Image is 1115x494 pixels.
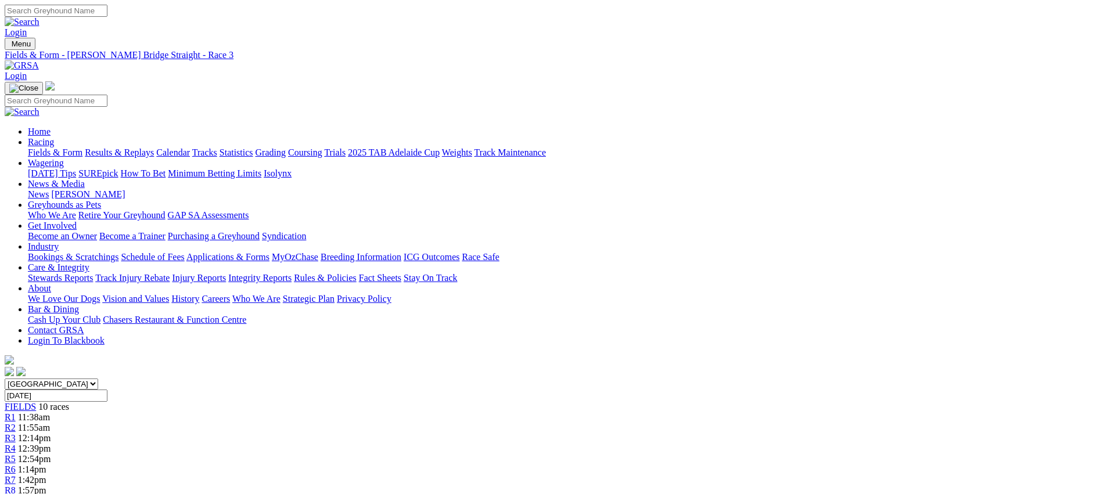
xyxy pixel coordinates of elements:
[5,82,43,95] button: Toggle navigation
[28,241,59,251] a: Industry
[232,294,280,304] a: Who We Are
[45,81,55,91] img: logo-grsa-white.png
[28,325,84,335] a: Contact GRSA
[28,158,64,168] a: Wagering
[5,95,107,107] input: Search
[192,147,217,157] a: Tracks
[28,283,51,293] a: About
[474,147,546,157] a: Track Maintenance
[121,168,166,178] a: How To Bet
[28,294,1110,304] div: About
[28,147,1110,158] div: Racing
[5,107,39,117] img: Search
[28,147,82,157] a: Fields & Form
[28,137,54,147] a: Racing
[12,39,31,48] span: Menu
[5,390,107,402] input: Select date
[156,147,190,157] a: Calendar
[5,464,16,474] a: R6
[5,443,16,453] a: R4
[28,315,1110,325] div: Bar & Dining
[337,294,391,304] a: Privacy Policy
[28,273,1110,283] div: Care & Integrity
[85,147,154,157] a: Results & Replays
[18,475,46,485] span: 1:42pm
[5,71,27,81] a: Login
[256,147,286,157] a: Grading
[462,252,499,262] a: Race Safe
[5,367,14,376] img: facebook.svg
[28,168,1110,179] div: Wagering
[186,252,269,262] a: Applications & Forms
[103,315,246,324] a: Chasers Restaurant & Function Centre
[121,252,184,262] a: Schedule of Fees
[18,464,46,474] span: 1:14pm
[28,262,89,272] a: Care & Integrity
[28,252,1110,262] div: Industry
[404,273,457,283] a: Stay On Track
[28,294,100,304] a: We Love Our Dogs
[28,200,101,210] a: Greyhounds as Pets
[5,475,16,485] a: R7
[262,231,306,241] a: Syndication
[5,412,16,422] a: R1
[28,179,85,189] a: News & Media
[442,147,472,157] a: Weights
[168,168,261,178] a: Minimum Betting Limits
[404,252,459,262] a: ICG Outcomes
[16,367,26,376] img: twitter.svg
[18,443,51,453] span: 12:39pm
[294,273,357,283] a: Rules & Policies
[28,189,1110,200] div: News & Media
[168,210,249,220] a: GAP SA Assessments
[28,221,77,230] a: Get Involved
[28,315,100,324] a: Cash Up Your Club
[51,189,125,199] a: [PERSON_NAME]
[9,84,38,93] img: Close
[5,402,36,412] a: FIELDS
[272,252,318,262] a: MyOzChase
[5,17,39,27] img: Search
[28,210,76,220] a: Who We Are
[18,423,50,432] span: 11:55am
[18,433,51,443] span: 12:14pm
[321,252,401,262] a: Breeding Information
[202,294,230,304] a: Careers
[18,412,50,422] span: 11:38am
[38,402,69,412] span: 10 races
[28,336,105,345] a: Login To Blackbook
[5,27,27,37] a: Login
[172,273,226,283] a: Injury Reports
[28,252,118,262] a: Bookings & Scratchings
[28,231,97,241] a: Become an Owner
[78,168,118,178] a: SUREpick
[283,294,334,304] a: Strategic Plan
[28,273,93,283] a: Stewards Reports
[5,423,16,432] a: R2
[5,433,16,443] a: R3
[28,304,79,314] a: Bar & Dining
[5,5,107,17] input: Search
[288,147,322,157] a: Coursing
[324,147,346,157] a: Trials
[99,231,166,241] a: Become a Trainer
[28,168,76,178] a: [DATE] Tips
[102,294,169,304] a: Vision and Values
[168,231,260,241] a: Purchasing a Greyhound
[5,60,39,71] img: GRSA
[220,147,253,157] a: Statistics
[28,231,1110,241] div: Get Involved
[95,273,170,283] a: Track Injury Rebate
[5,454,16,464] a: R5
[348,147,440,157] a: 2025 TAB Adelaide Cup
[78,210,166,220] a: Retire Your Greyhound
[5,355,14,365] img: logo-grsa-white.png
[5,50,1110,60] div: Fields & Form - [PERSON_NAME] Bridge Straight - Race 3
[28,127,51,136] a: Home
